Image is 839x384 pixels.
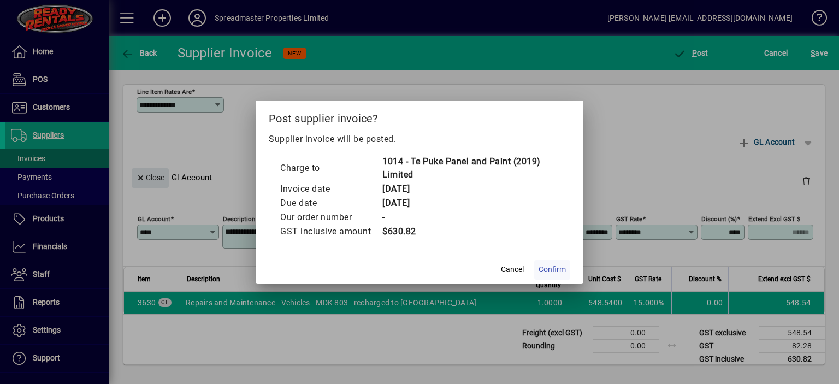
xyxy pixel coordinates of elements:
[280,155,382,182] td: Charge to
[382,155,559,182] td: 1014 - Te Puke Panel and Paint (2019) Limited
[382,210,559,225] td: -
[382,196,559,210] td: [DATE]
[501,264,524,275] span: Cancel
[382,182,559,196] td: [DATE]
[280,196,382,210] td: Due date
[256,101,583,132] h2: Post supplier invoice?
[495,260,530,280] button: Cancel
[280,182,382,196] td: Invoice date
[382,225,559,239] td: $630.82
[269,133,570,146] p: Supplier invoice will be posted.
[280,225,382,239] td: GST inclusive amount
[280,210,382,225] td: Our order number
[539,264,566,275] span: Confirm
[534,260,570,280] button: Confirm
